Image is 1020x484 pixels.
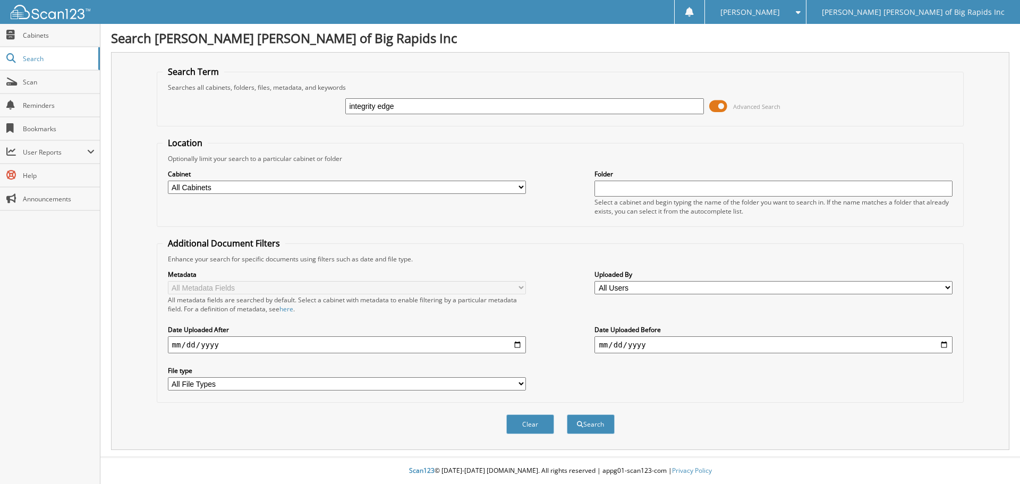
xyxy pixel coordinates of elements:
[100,458,1020,484] div: © [DATE]-[DATE] [DOMAIN_NAME]. All rights reserved | appg01-scan123-com |
[409,466,435,475] span: Scan123
[163,66,224,78] legend: Search Term
[163,254,958,264] div: Enhance your search for specific documents using filters such as date and file type.
[111,29,1009,47] h1: Search [PERSON_NAME] [PERSON_NAME] of Big Rapids Inc
[733,103,780,111] span: Advanced Search
[567,414,615,434] button: Search
[594,169,953,179] label: Folder
[822,9,1005,15] span: [PERSON_NAME] [PERSON_NAME] of Big Rapids Inc
[594,325,953,334] label: Date Uploaded Before
[168,325,526,334] label: Date Uploaded After
[23,148,87,157] span: User Reports
[23,78,95,87] span: Scan
[23,31,95,40] span: Cabinets
[163,83,958,92] div: Searches all cabinets, folders, files, metadata, and keywords
[163,237,285,249] legend: Additional Document Filters
[594,270,953,279] label: Uploaded By
[168,295,526,313] div: All metadata fields are searched by default. Select a cabinet with metadata to enable filtering b...
[163,154,958,163] div: Optionally limit your search to a particular cabinet or folder
[168,169,526,179] label: Cabinet
[168,366,526,375] label: File type
[23,101,95,110] span: Reminders
[279,304,293,313] a: here
[168,270,526,279] label: Metadata
[720,9,780,15] span: [PERSON_NAME]
[594,198,953,216] div: Select a cabinet and begin typing the name of the folder you want to search in. If the name match...
[11,5,90,19] img: scan123-logo-white.svg
[672,466,712,475] a: Privacy Policy
[168,336,526,353] input: start
[23,54,93,63] span: Search
[506,414,554,434] button: Clear
[23,194,95,203] span: Announcements
[23,124,95,133] span: Bookmarks
[23,171,95,180] span: Help
[594,336,953,353] input: end
[163,137,208,149] legend: Location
